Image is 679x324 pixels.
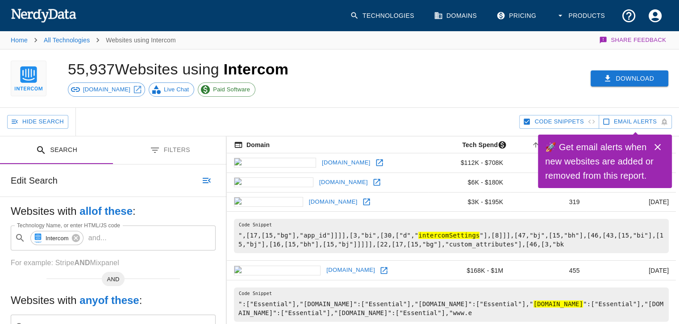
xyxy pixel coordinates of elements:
[234,158,316,168] img: cbsnews.com icon
[234,139,270,150] span: The registered domain name (i.e. "nerdydata.com").
[616,3,642,29] button: Support and Documentation
[11,204,216,218] h5: Websites with :
[599,115,672,129] button: Get email alerts with newly found website results. Click to enable.
[491,3,543,29] a: Pricing
[149,82,194,97] a: Live Chat
[614,117,657,127] span: Get email alerts with newly found website results. Click to enable.
[68,61,288,78] h1: 55,937 Websites using
[429,192,510,212] td: $3K - $195K
[41,233,74,243] span: Intercom
[519,115,599,129] button: Hide Code Snippets
[429,153,510,173] td: $112K - $708K
[78,85,135,94] span: [DOMAIN_NAME]
[85,233,110,243] p: and ...
[17,221,120,229] label: Technology Name, or enter HTML/JS code
[373,156,386,169] a: Open cbsnews.com in new window
[587,261,676,280] td: [DATE]
[534,117,583,127] span: Hide Code Snippets
[533,300,583,308] hl: [DOMAIN_NAME]
[360,195,373,209] a: Open criteo.com in new window
[11,258,216,268] p: For example: Stripe Mixpanel
[649,138,667,156] button: Close
[30,231,83,245] div: Intercom
[550,3,612,29] button: Products
[307,195,360,209] a: [DOMAIN_NAME]
[530,139,587,150] span: A page popularity ranking based on a domain's backlinks. Smaller numbers signal more popular doma...
[11,37,28,44] a: Home
[79,294,139,306] b: any of these
[208,85,255,94] span: Paid Software
[224,61,289,78] span: Intercom
[429,172,510,192] td: $6K - $180K
[234,219,669,253] pre: ",[17,[15,"bg"],"app_id"]]]],[3,"bi",[30,["d"," "],[8]]],[47,"bj",[15,"bh"],[46,[43,[15,"bi"],[15...
[11,293,216,308] h5: Websites with :
[106,36,175,45] p: Websites using Intercom
[113,136,227,164] button: Filters
[317,176,370,189] a: [DOMAIN_NAME]
[79,205,133,217] b: all of these
[102,275,125,284] span: AND
[587,192,676,212] td: [DATE]
[418,232,479,239] hl: intercomSettings
[68,82,145,97] a: [DOMAIN_NAME]
[429,261,510,280] td: $168K - $1M
[591,70,668,87] button: Download
[320,156,373,170] a: [DOMAIN_NAME]
[510,172,587,192] td: 274
[234,266,321,275] img: eventbrite.com icon
[234,287,669,322] pre: ":["Essential"],"[DOMAIN_NAME]":["Essential"],"[DOMAIN_NAME]":["Essential"]," ":["Essential"],"[D...
[598,31,668,49] button: Share Feedback
[510,153,587,173] td: 172
[11,173,58,188] h6: Edit Search
[234,177,313,187] img: calendly.com icon
[345,3,421,29] a: Technologies
[11,31,176,49] nav: breadcrumb
[44,37,90,44] a: All Technologies
[510,192,587,212] td: 319
[324,263,377,277] a: [DOMAIN_NAME]
[450,139,510,150] span: The estimated minimum and maximum annual tech spend each webpage has, based on the free, freemium...
[370,176,383,189] a: Open calendly.com in new window
[510,261,587,280] td: 455
[545,140,654,183] h6: 🚀 Get email alerts when new websites are added or removed from this report.
[7,115,68,129] button: Hide Search
[634,268,668,302] iframe: Drift Widget Chat Controller
[11,6,76,24] img: NerdyData.com
[15,61,42,96] img: Intercom logo
[234,197,303,207] img: criteo.com icon
[429,3,484,29] a: Domains
[74,259,90,267] b: AND
[159,85,194,94] span: Live Chat
[642,3,668,29] button: Account Settings
[377,264,391,277] a: Open eventbrite.com in new window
